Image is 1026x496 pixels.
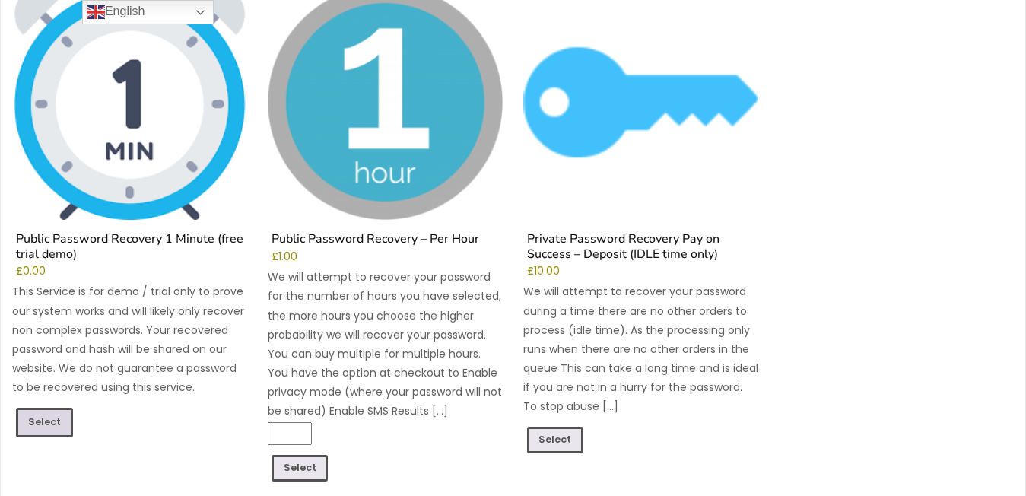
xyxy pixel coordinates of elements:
[527,427,584,453] a: Add to cart: “Private Password Recovery Pay on Success - Deposit (IDLE time only)”
[268,422,312,446] input: Product quantity
[12,282,247,397] p: This Service is for demo / trial only to prove our system works and will likely only recover non ...
[16,264,23,278] span: £
[268,268,503,421] p: We will attempt to recover your password for the number of hours you have selected, the more hour...
[16,264,46,278] bdi: 0.00
[16,408,73,437] a: Read more about “Public Password Recovery 1 Minute (free trial demo)”
[527,264,534,278] span: £
[12,232,247,265] h2: Public Password Recovery 1 Minute (free trial demo)
[523,232,758,265] h2: Private Password Recovery Pay on Success – Deposit (IDLE time only)
[523,282,758,416] p: We will attempt to recover your password during a time there are no other orders to process (idle...
[527,264,560,278] bdi: 10.00
[272,250,297,264] bdi: 1.00
[272,250,278,264] span: £
[272,455,329,482] a: Add to cart: “Public Password Recovery - Per Hour”
[87,3,105,21] img: en
[268,232,503,250] h2: Public Password Recovery – Per Hour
